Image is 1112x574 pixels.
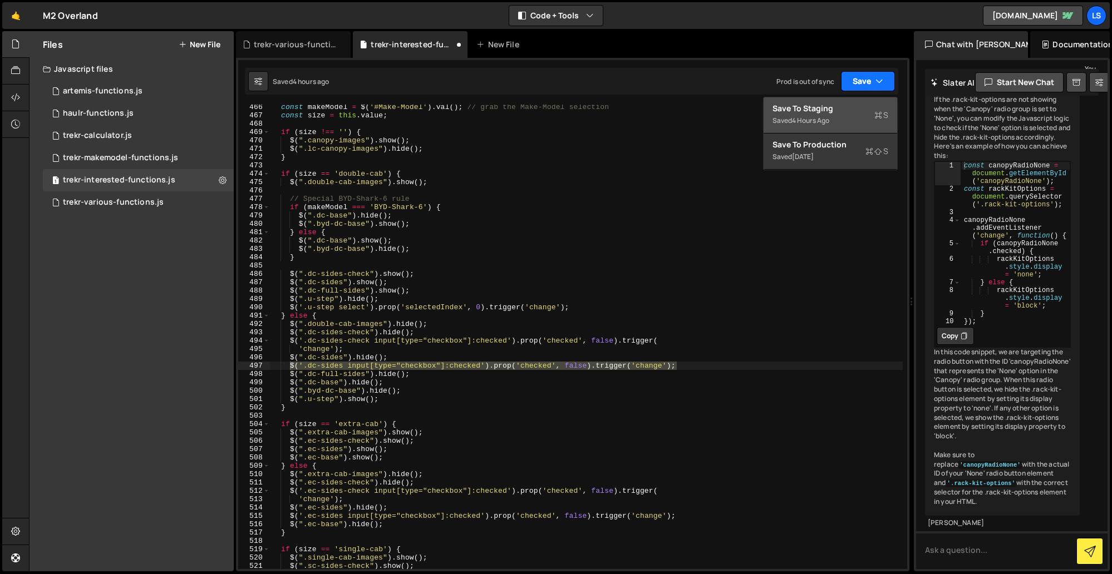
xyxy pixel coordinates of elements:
div: 468 [238,120,270,128]
div: 498 [238,370,270,378]
div: Documentation [1030,31,1110,58]
div: 467 [238,111,270,120]
span: S [874,110,888,121]
span: 1 [52,177,59,186]
a: 🤙 [2,2,29,29]
div: trekr-various-functions.js [63,197,164,207]
div: 2 [935,185,961,209]
div: 504 [238,420,270,428]
div: 492 [238,320,270,328]
div: 10 [935,318,961,325]
div: Save to Production [773,139,888,150]
div: 481 [238,228,270,236]
div: 8 [935,286,961,310]
div: 502 [238,403,270,412]
a: [DOMAIN_NAME] [983,6,1083,26]
h2: Files [43,38,63,51]
div: 501 [238,395,270,403]
div: trekr-makemodel-functions.js [63,153,178,163]
div: 6 [935,255,961,279]
div: trekr-calculator.js [63,131,132,141]
button: Save [841,71,895,91]
div: 486 [238,270,270,278]
button: Code + Tools [509,6,603,26]
div: Saved [773,150,888,164]
div: 479 [238,211,270,220]
div: 519 [238,545,270,553]
div: 11669/37341.js [43,191,234,214]
div: trekr-interested-functions.js [63,175,175,185]
div: If the .rack-kit-options are not showing when the 'Canopy' radio group is set to 'None', you can ... [925,86,1080,515]
div: Chat with [PERSON_NAME] [914,31,1028,58]
div: trekr-interested-functions.js [371,39,454,50]
div: 9 [935,310,961,318]
div: Saved [273,77,329,86]
div: 517 [238,528,270,537]
div: 508 [238,453,270,462]
div: 500 [238,387,270,395]
div: 11669/42207.js [43,80,234,102]
code: 'canopyRadioNone' [958,461,1022,469]
div: 509 [238,462,270,470]
div: 3 [935,209,961,216]
div: You [947,63,1096,75]
div: M2 Overland [43,9,98,22]
div: 520 [238,553,270,562]
div: 497 [238,362,270,370]
div: 514 [238,503,270,512]
div: 505 [238,428,270,437]
div: 1 [935,162,961,185]
div: Saved [773,114,888,127]
div: 4 [935,216,961,240]
div: 512 [238,487,270,495]
div: 499 [238,378,270,387]
button: Copy [937,327,974,345]
div: 11669/40542.js [43,102,234,125]
h2: Slater AI [931,77,975,88]
div: 11669/27653.js [43,125,234,147]
div: 475 [238,178,270,186]
div: 470 [238,136,270,145]
div: trekr-various-functions.js [254,39,337,50]
div: 4 hours ago [293,77,329,86]
div: 507 [238,445,270,453]
div: 495 [238,345,270,353]
div: 506 [238,437,270,445]
div: 474 [238,170,270,178]
div: 473 [238,161,270,170]
div: [PERSON_NAME] [928,518,1077,528]
div: 476 [238,186,270,195]
div: 496 [238,353,270,362]
div: 11669/42694.js [43,169,234,191]
button: Save to StagingS Saved4 hours ago [764,97,897,133]
div: 4 hours ago [792,116,829,125]
div: 478 [238,203,270,211]
div: 493 [238,328,270,337]
a: LS [1086,6,1106,26]
div: 516 [238,520,270,528]
div: 518 [238,537,270,545]
div: 491 [238,311,270,320]
div: 477 [238,195,270,203]
div: artemis-functions.js [63,86,142,96]
div: 471 [238,145,270,153]
div: 489 [238,295,270,303]
div: 483 [238,245,270,253]
div: 466 [238,103,270,111]
button: Start new chat [975,72,1064,92]
div: 5 [935,240,961,255]
div: 485 [238,261,270,270]
div: 521 [238,562,270,570]
div: 11669/37446.js [43,147,234,169]
div: Javascript files [29,58,234,80]
div: [DATE] [792,152,814,161]
div: 480 [238,220,270,228]
div: 469 [238,128,270,136]
div: haulr-functions.js [63,108,134,118]
div: Prod is out of sync [776,77,834,86]
div: 503 [238,412,270,420]
div: 488 [238,286,270,295]
div: 511 [238,478,270,487]
span: S [865,146,888,157]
